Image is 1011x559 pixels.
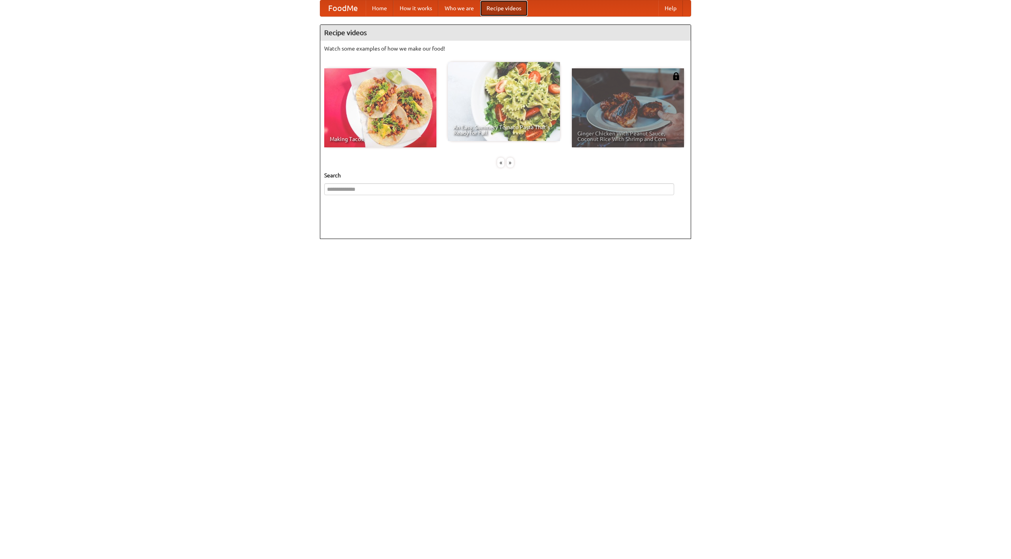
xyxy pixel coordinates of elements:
a: FoodMe [320,0,366,16]
div: » [507,158,514,168]
a: Who we are [438,0,480,16]
h4: Recipe videos [320,25,691,41]
a: How it works [393,0,438,16]
h5: Search [324,171,687,179]
a: An Easy, Summery Tomato Pasta That's Ready for Fall [448,62,560,141]
img: 483408.png [672,72,680,80]
span: An Easy, Summery Tomato Pasta That's Ready for Fall [453,124,554,136]
a: Home [366,0,393,16]
a: Help [658,0,683,16]
span: Making Tacos [330,136,431,142]
div: « [497,158,504,168]
a: Making Tacos [324,68,436,147]
a: Recipe videos [480,0,528,16]
p: Watch some examples of how we make our food! [324,45,687,53]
